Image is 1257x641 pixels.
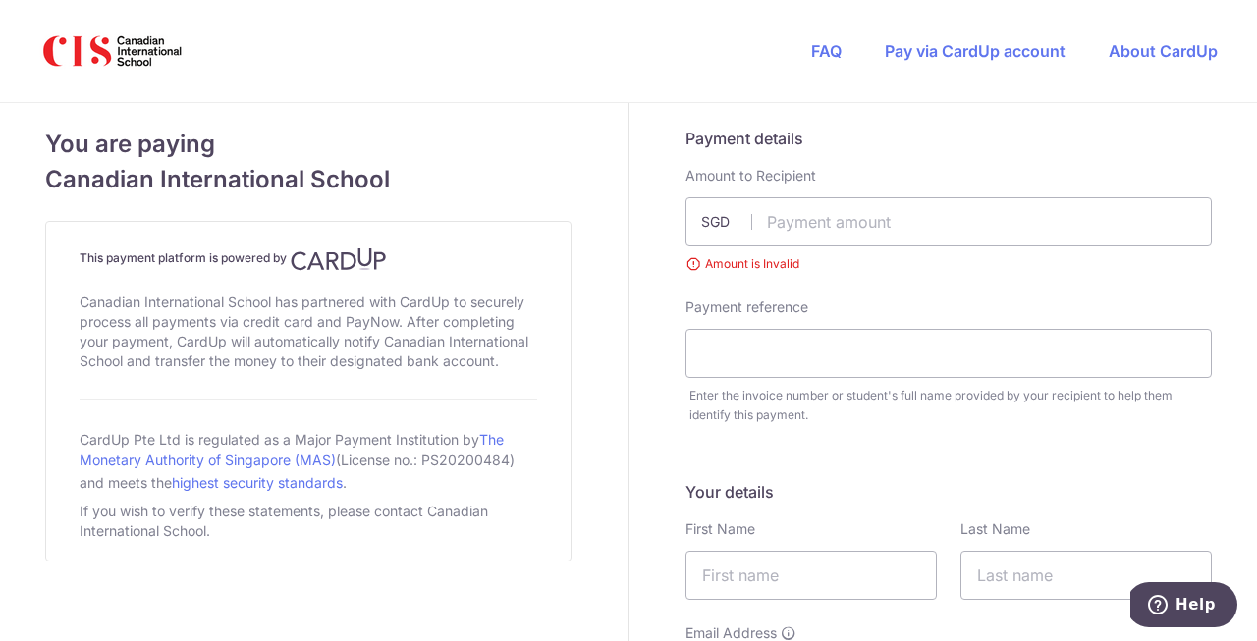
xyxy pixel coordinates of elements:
h4: This payment platform is powered by [80,247,537,271]
a: Pay via CardUp account [885,41,1066,61]
iframe: Opens a widget where you can find more information [1130,582,1237,631]
div: Enter the invoice number or student's full name provided by your recipient to help them identify ... [689,386,1212,425]
h5: Your details [685,480,1212,504]
span: You are paying [45,127,572,162]
img: CardUp [291,247,387,271]
div: CardUp Pte Ltd is regulated as a Major Payment Institution by (License no.: PS20200484) and meets... [80,423,537,498]
div: If you wish to verify these statements, please contact Canadian International School. [80,498,537,545]
label: Amount to Recipient [685,166,816,186]
label: Payment reference [685,297,808,317]
small: Amount is Invalid [685,254,1212,274]
input: Last name [960,551,1212,600]
input: First name [685,551,937,600]
div: Canadian International School has partnered with CardUp to securely process all payments via cred... [80,289,537,375]
label: First Name [685,519,755,539]
a: highest security standards [172,474,343,491]
span: SGD [701,212,752,232]
input: Payment amount [685,197,1212,246]
label: Last Name [960,519,1030,539]
a: FAQ [811,41,842,61]
span: Canadian International School [45,162,572,197]
h5: Payment details [685,127,1212,150]
a: About CardUp [1109,41,1218,61]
